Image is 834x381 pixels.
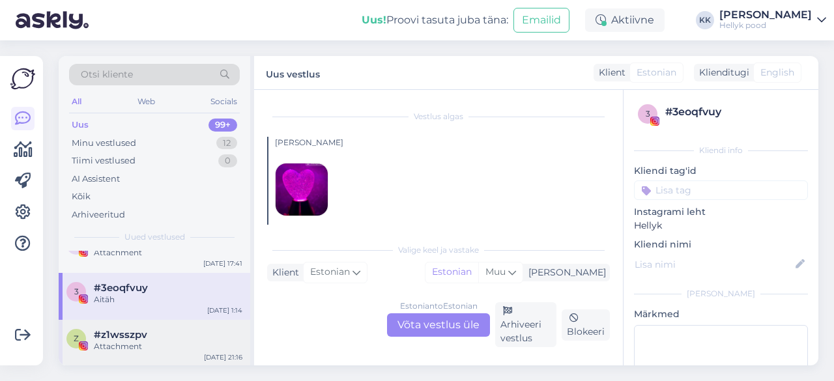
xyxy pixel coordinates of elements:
[634,238,808,251] p: Kliendi nimi
[216,137,237,150] div: 12
[203,259,242,268] div: [DATE] 17:41
[69,93,84,110] div: All
[275,137,610,148] div: [PERSON_NAME]
[400,300,478,312] div: Estonian to Estonian
[72,119,89,132] div: Uus
[485,266,506,277] span: Muu
[72,154,136,167] div: Tiimi vestlused
[495,302,556,347] div: Arhiveeri vestlus
[94,294,242,305] div: Aitäh
[634,180,808,200] input: Lisa tag
[208,119,237,132] div: 99+
[594,66,625,79] div: Klient
[696,11,714,29] div: KK
[10,66,35,91] img: Askly Logo
[634,205,808,219] p: Instagrami leht
[637,66,676,79] span: Estonian
[207,305,242,315] div: [DATE] 1:14
[634,307,808,321] p: Märkmed
[74,333,79,343] span: z
[72,208,125,221] div: Arhiveeritud
[135,93,158,110] div: Web
[719,20,812,31] div: Hellyk pood
[634,288,808,300] div: [PERSON_NAME]
[760,66,794,79] span: English
[646,109,650,119] span: 3
[72,137,136,150] div: Minu vestlused
[425,262,478,282] div: Estonian
[94,282,148,294] span: #3eoqfvuy
[276,163,328,216] img: attachment
[585,8,665,32] div: Aktiivne
[513,8,569,33] button: Emailid
[523,266,606,279] div: [PERSON_NAME]
[204,352,242,362] div: [DATE] 21:16
[208,93,240,110] div: Socials
[694,66,749,79] div: Klienditugi
[362,14,386,26] b: Uus!
[124,231,185,243] span: Uued vestlused
[74,287,79,296] span: 3
[218,154,237,167] div: 0
[310,265,350,279] span: Estonian
[634,164,808,178] p: Kliendi tag'id
[94,341,242,352] div: Attachment
[72,190,91,203] div: Kõik
[267,111,610,122] div: Vestlus algas
[267,244,610,256] div: Valige keel ja vastake
[387,313,490,337] div: Võta vestlus üle
[634,145,808,156] div: Kliendi info
[665,104,804,120] div: # 3eoqfvuy
[72,173,120,186] div: AI Assistent
[266,64,320,81] label: Uus vestlus
[81,68,133,81] span: Otsi kliente
[634,219,808,233] p: Hellyk
[94,247,242,259] div: Attachment
[719,10,812,20] div: [PERSON_NAME]
[267,266,299,279] div: Klient
[562,309,610,341] div: Blokeeri
[635,257,793,272] input: Lisa nimi
[362,12,508,28] div: Proovi tasuta juba täna:
[94,329,147,341] span: #z1wsszpv
[719,10,826,31] a: [PERSON_NAME]Hellyk pood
